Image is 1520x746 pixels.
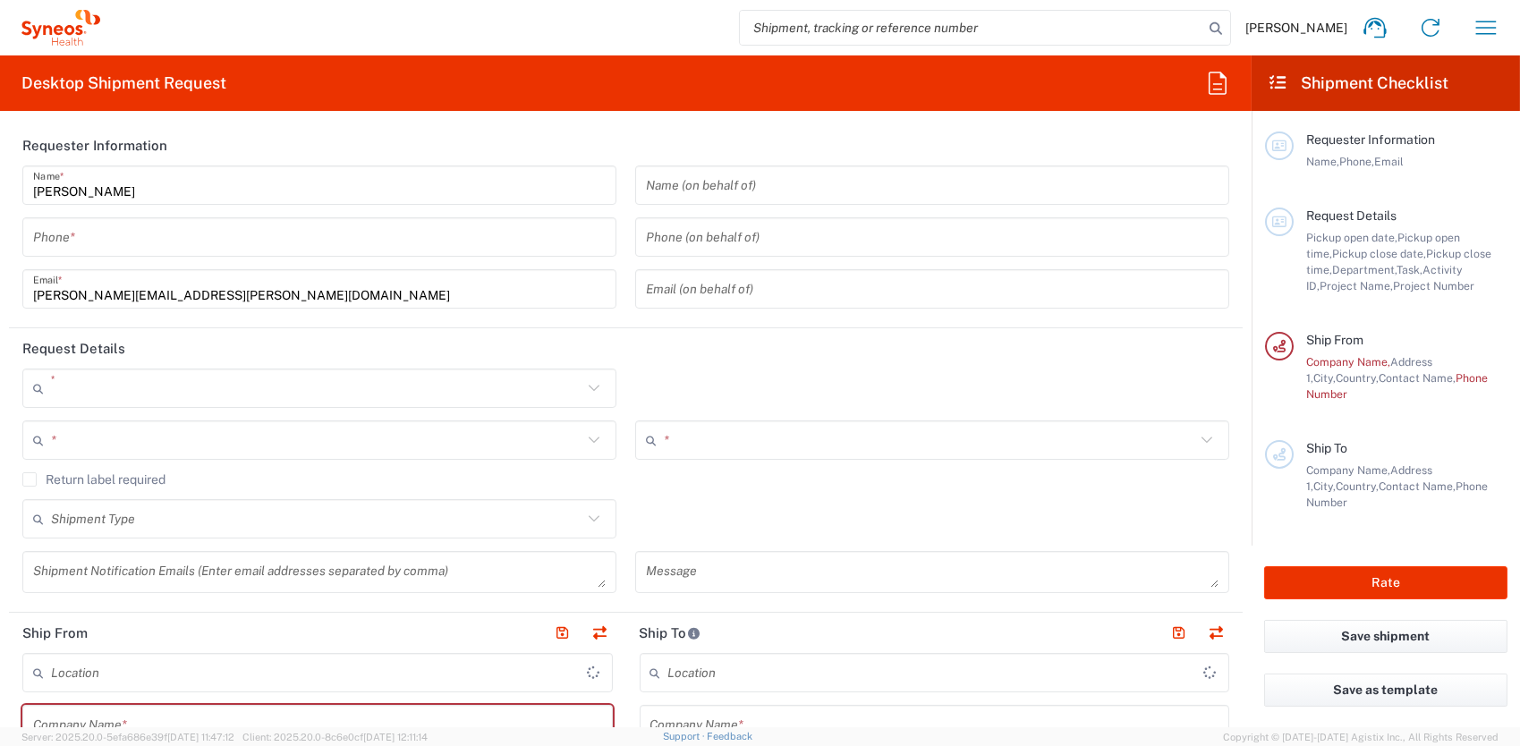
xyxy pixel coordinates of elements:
span: Client: 2025.20.0-8c6e0cf [242,732,428,742]
span: Copyright © [DATE]-[DATE] Agistix Inc., All Rights Reserved [1223,729,1499,745]
button: Save as template [1264,674,1507,707]
a: Support [663,731,708,742]
span: Project Number [1393,279,1474,292]
h2: Desktop Shipment Request [21,72,226,94]
span: [DATE] 11:47:12 [167,732,234,742]
span: Email [1374,155,1404,168]
span: [PERSON_NAME] [1245,20,1347,36]
span: Ship To [1306,441,1347,455]
span: Server: 2025.20.0-5efa686e39f [21,732,234,742]
h2: Request Details [22,340,125,358]
span: Ship From [1306,333,1363,347]
span: Company Name, [1306,463,1390,477]
a: Feedback [707,731,752,742]
h2: Ship To [640,624,701,642]
span: Company Name, [1306,355,1390,369]
span: Pickup open date, [1306,231,1397,244]
label: Return label required [22,472,166,487]
span: Contact Name, [1379,371,1456,385]
span: Country, [1336,371,1379,385]
span: City, [1313,479,1336,493]
h2: Shipment Checklist [1268,72,1448,94]
span: Department, [1332,263,1397,276]
h2: Ship From [22,624,88,642]
span: City, [1313,371,1336,385]
span: [DATE] 12:11:14 [363,732,428,742]
span: Task, [1397,263,1422,276]
button: Save shipment [1264,620,1507,653]
h2: Requester Information [22,137,167,155]
span: Request Details [1306,208,1397,223]
span: Name, [1306,155,1339,168]
span: Country, [1336,479,1379,493]
span: Project Name, [1320,279,1393,292]
span: Phone, [1339,155,1374,168]
span: Requester Information [1306,132,1435,147]
span: Contact Name, [1379,479,1456,493]
input: Shipment, tracking or reference number [740,11,1203,45]
span: Pickup close date, [1332,247,1426,260]
button: Rate [1264,566,1507,599]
